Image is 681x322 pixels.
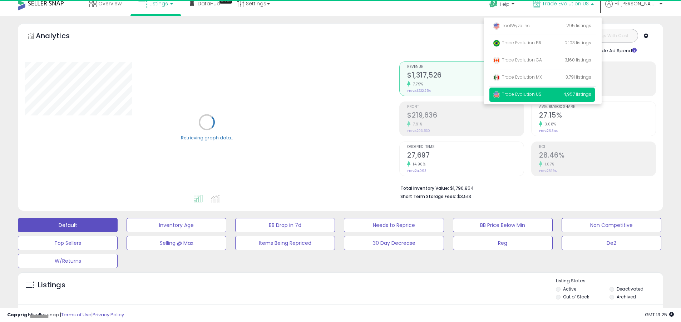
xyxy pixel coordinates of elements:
[493,40,542,46] span: Trade Evolution BR
[617,286,643,292] label: Deactivated
[400,185,449,191] b: Total Inventory Value:
[407,111,524,121] h2: $219,636
[539,151,656,161] h2: 28.46%
[407,89,431,93] small: Prev: $1,222,254
[493,74,542,80] span: Trade Evolution MX
[344,236,444,250] button: 30 Day Decrease
[539,111,656,121] h2: 27.15%
[457,193,471,200] span: $3,513
[410,162,425,167] small: 14.96%
[407,65,524,69] span: Revenue
[582,31,636,40] button: Listings With Cost
[565,40,591,46] span: 2,103 listings
[556,278,663,284] p: Listing States:
[539,145,656,149] span: ROI
[7,311,33,318] strong: Copyright
[493,40,500,47] img: brazil.png
[539,105,656,109] span: Avg. Buybox Share
[493,23,500,30] img: usa.png
[539,129,558,133] small: Prev: 26.34%
[400,183,651,192] li: $1,796,854
[235,236,335,250] button: Items Being Repriced
[407,151,524,161] h2: 27,697
[562,218,661,232] button: Non Competitive
[563,91,591,97] span: 4,957 listings
[181,134,233,141] div: Retrieving graph data..
[493,57,542,63] span: Trade Evolution CA
[539,169,557,173] small: Prev: 28.16%
[562,236,661,250] button: De2
[7,312,124,318] div: seller snap | |
[127,236,226,250] button: Selling @ Max
[566,74,591,80] span: 3,791 listings
[566,23,591,29] span: 295 listings
[565,57,591,63] span: 3,160 listings
[453,236,553,250] button: Reg
[453,218,553,232] button: BB Price Below Min
[18,218,118,232] button: Default
[407,169,426,173] small: Prev: 24,093
[344,218,444,232] button: Needs to Reprice
[18,236,118,250] button: Top Sellers
[410,81,423,87] small: 7.79%
[36,31,84,43] h5: Analytics
[542,122,556,127] small: 3.08%
[493,91,500,98] img: usa.png
[493,91,542,97] span: Trade Evolution US
[127,218,226,232] button: Inventory Age
[410,122,423,127] small: 7.91%
[645,311,674,318] span: 2025-09-17 13:25 GMT
[407,105,524,109] span: Profit
[18,254,118,268] button: W/Returns
[38,280,65,290] h5: Listings
[493,57,500,64] img: canada.png
[563,294,589,300] label: Out of Stock
[542,162,554,167] small: 1.07%
[493,23,530,29] span: ToolWyze Inc
[400,193,456,199] b: Short Term Storage Fees:
[407,145,524,149] span: Ordered Items
[235,218,335,232] button: BB Drop in 7d
[500,1,509,7] span: Help
[407,129,430,133] small: Prev: $203,530
[563,286,576,292] label: Active
[407,71,524,81] h2: $1,317,526
[617,294,636,300] label: Archived
[581,46,648,54] div: Include Ad Spend
[493,74,500,81] img: mexico.png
